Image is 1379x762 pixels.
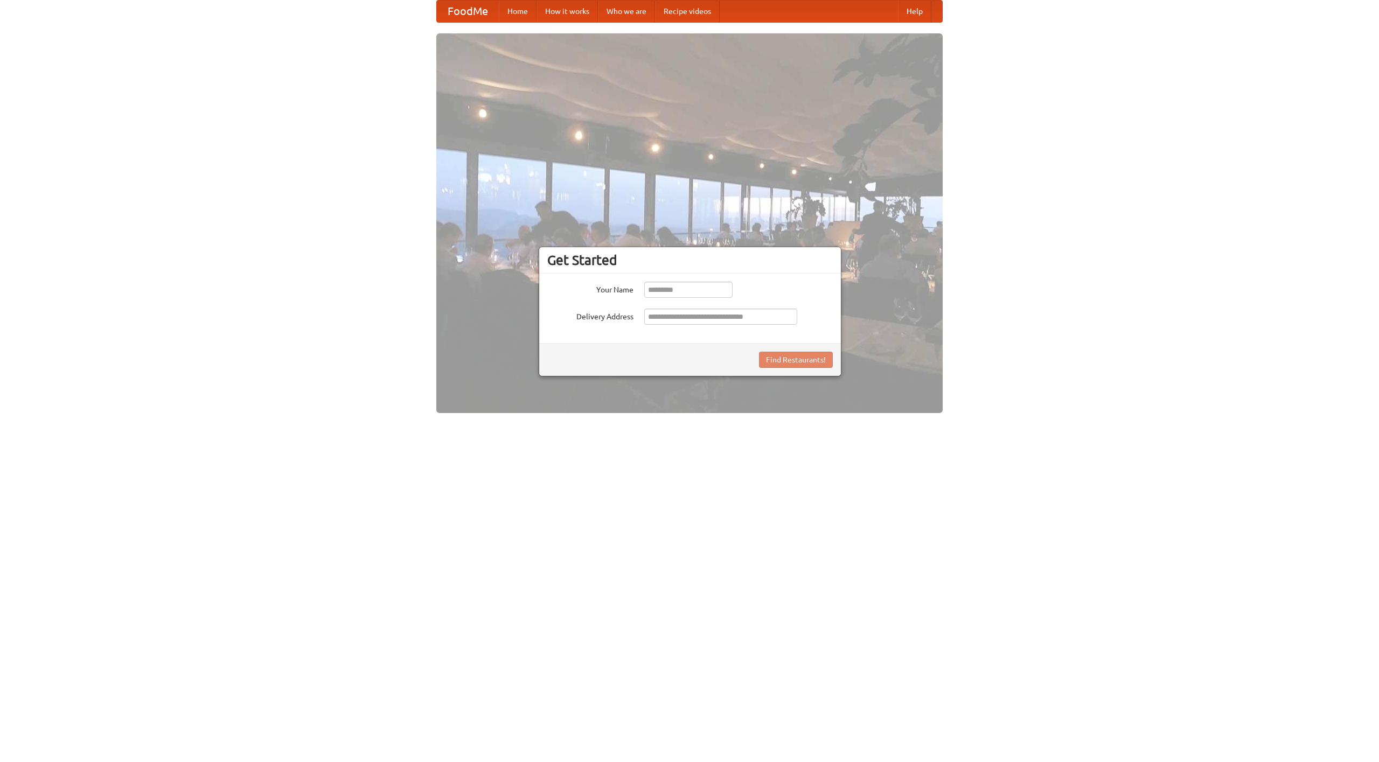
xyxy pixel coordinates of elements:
h3: Get Started [547,252,833,268]
a: Who we are [598,1,655,22]
a: Help [898,1,931,22]
a: Home [499,1,537,22]
button: Find Restaurants! [759,352,833,368]
a: How it works [537,1,598,22]
a: Recipe videos [655,1,720,22]
label: Delivery Address [547,309,633,322]
a: FoodMe [437,1,499,22]
label: Your Name [547,282,633,295]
